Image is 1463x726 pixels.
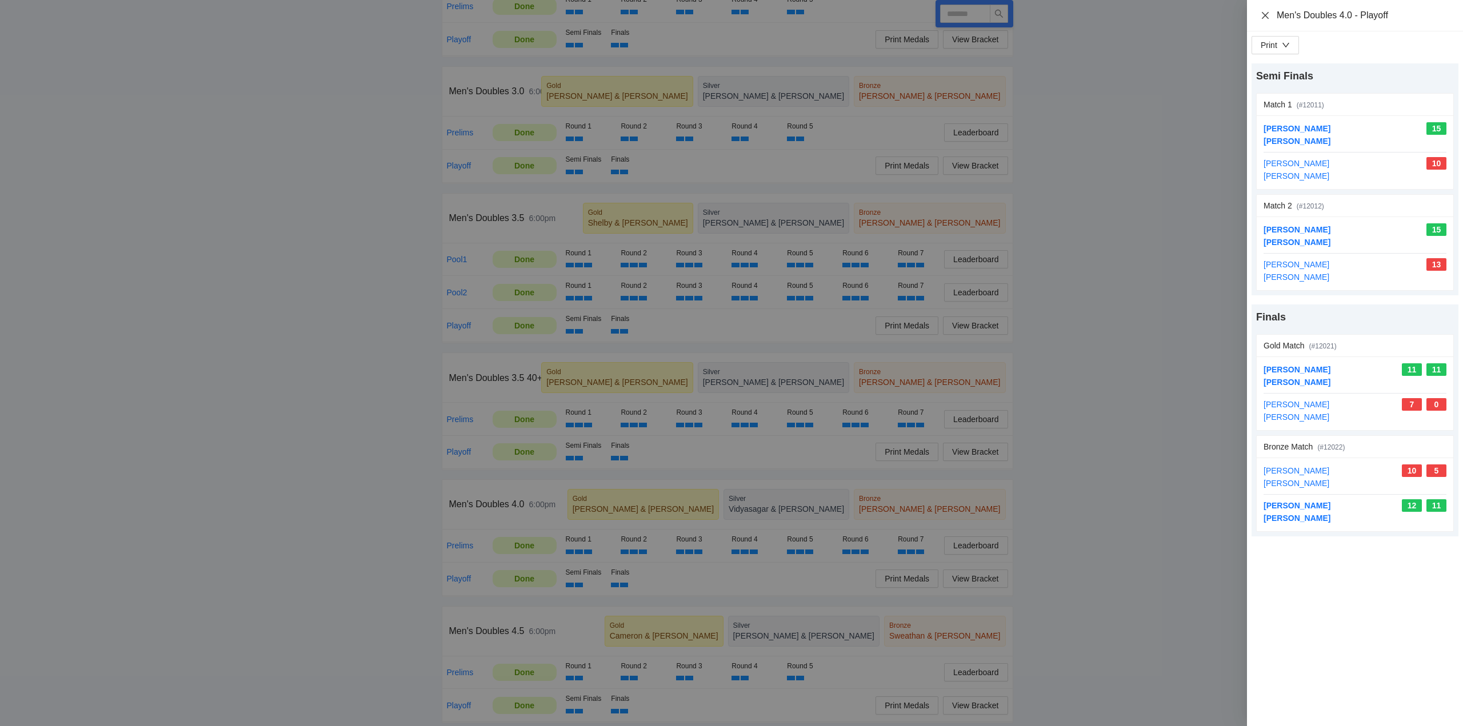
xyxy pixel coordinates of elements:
[1264,514,1330,523] a: [PERSON_NAME]
[1426,398,1446,411] div: 0
[1264,171,1329,181] a: [PERSON_NAME]
[1426,363,1446,376] div: 11
[1317,443,1345,451] span: (# 12022 )
[1264,365,1330,374] a: [PERSON_NAME]
[1402,464,1422,477] div: 10
[1426,258,1446,271] div: 13
[1402,398,1422,411] div: 7
[1252,36,1299,54] button: Print
[1264,479,1329,488] a: [PERSON_NAME]
[1261,39,1277,51] div: Print
[1264,124,1330,133] a: [PERSON_NAME]
[1264,201,1292,210] span: Match 2
[1264,341,1305,350] span: Gold Match
[1264,400,1329,409] a: [PERSON_NAME]
[1426,122,1446,135] div: 15
[1264,100,1292,109] span: Match 1
[1402,363,1422,376] div: 11
[1264,238,1330,247] a: [PERSON_NAME]
[1264,501,1330,510] a: [PERSON_NAME]
[1282,41,1290,49] span: down
[1256,68,1454,84] div: Semi Finals
[1309,342,1337,350] span: (# 12021 )
[1426,464,1446,477] div: 5
[1264,159,1329,168] a: [PERSON_NAME]
[1264,378,1330,387] a: [PERSON_NAME]
[1264,466,1329,475] a: [PERSON_NAME]
[1264,272,1329,282] a: [PERSON_NAME]
[1264,225,1330,234] a: [PERSON_NAME]
[1264,260,1329,269] a: [PERSON_NAME]
[1264,412,1329,422] a: [PERSON_NAME]
[1261,11,1270,20] span: close
[1426,499,1446,512] div: 11
[1426,157,1446,170] div: 10
[1256,309,1454,325] div: Finals
[1426,223,1446,236] div: 15
[1297,101,1324,109] span: (# 12011 )
[1261,11,1270,21] button: Close
[1277,9,1449,22] div: Men's Doubles 4.0 - Playoff
[1402,499,1422,512] div: 12
[1264,442,1313,451] span: Bronze Match
[1264,137,1330,146] a: [PERSON_NAME]
[1297,202,1324,210] span: (# 12012 )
